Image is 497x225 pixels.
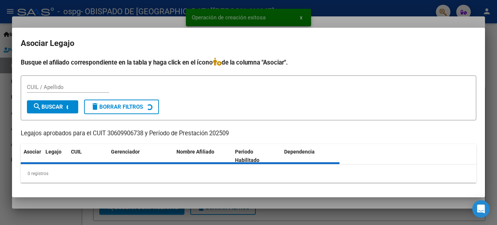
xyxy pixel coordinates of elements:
[21,164,476,183] div: 0 registros
[45,149,61,155] span: Legajo
[91,102,99,111] mat-icon: delete
[21,144,43,168] datatable-header-cell: Asociar
[281,144,340,168] datatable-header-cell: Dependencia
[472,200,490,218] div: Open Intercom Messenger
[284,149,315,155] span: Dependencia
[111,149,140,155] span: Gerenciador
[33,102,41,111] mat-icon: search
[21,129,476,138] p: Legajos aprobados para el CUIT 30609906738 y Período de Prestación 202509
[68,144,108,168] datatable-header-cell: CUIL
[21,58,476,67] h4: Busque el afiliado correspondiente en la tabla y haga click en el ícono de la columna "Asociar".
[33,104,63,110] span: Buscar
[84,100,159,114] button: Borrar Filtros
[108,144,174,168] datatable-header-cell: Gerenciador
[176,149,214,155] span: Nombre Afiliado
[43,144,68,168] datatable-header-cell: Legajo
[71,149,82,155] span: CUIL
[174,144,232,168] datatable-header-cell: Nombre Afiliado
[21,36,476,50] h2: Asociar Legajo
[24,149,41,155] span: Asociar
[235,149,259,163] span: Periodo Habilitado
[232,144,281,168] datatable-header-cell: Periodo Habilitado
[27,100,78,113] button: Buscar
[91,104,143,110] span: Borrar Filtros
